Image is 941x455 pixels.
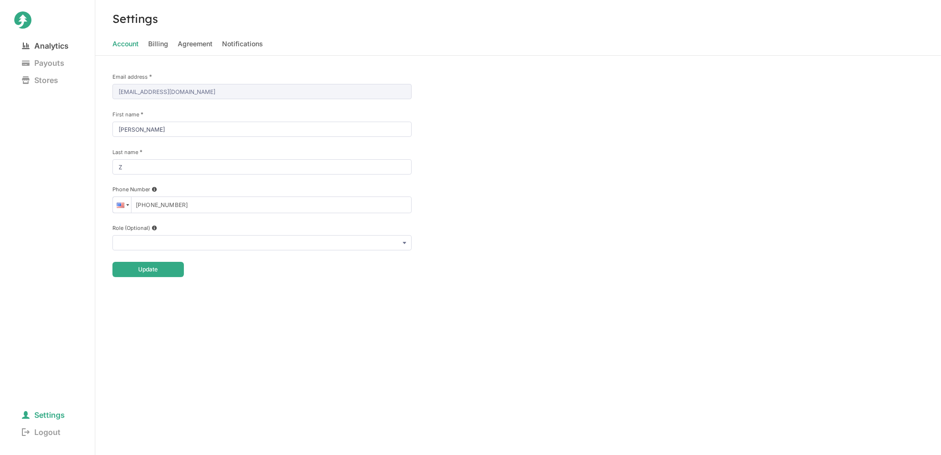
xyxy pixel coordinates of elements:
[149,73,152,80] span: This field is required.
[141,111,143,118] span: This field is required.
[112,111,412,118] label: First name
[112,262,184,277] button: Update
[112,73,412,80] label: Email address
[95,11,941,26] h3: Settings
[14,408,72,422] span: Settings
[113,197,131,213] div: United States: + 1
[14,56,72,70] span: Payouts
[222,37,263,51] span: Notifications
[14,425,68,439] span: Logout
[112,186,157,193] div: Phone Number
[112,225,412,231] div: Role (Optional)
[14,39,76,52] span: Analytics
[140,148,142,155] span: This field is required.
[112,37,139,51] span: Account
[14,73,66,87] span: Stores
[112,148,412,155] label: Last name
[178,37,212,51] span: Agreement
[148,37,168,51] span: Billing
